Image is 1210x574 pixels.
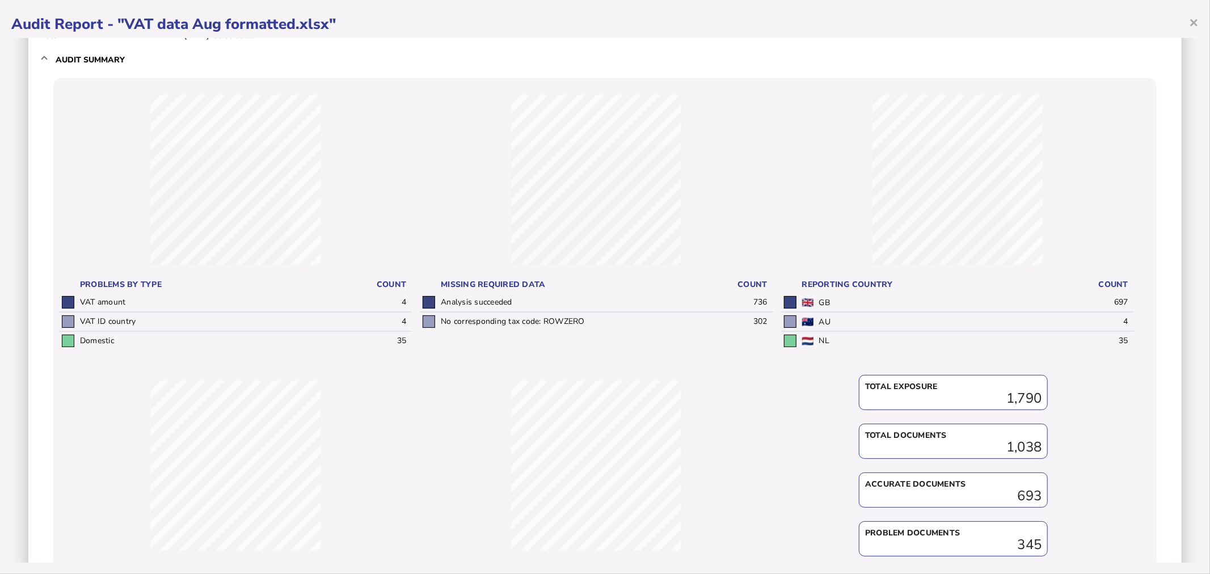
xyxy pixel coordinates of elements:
img: nl.png [802,337,813,345]
td: 35 [1069,331,1134,350]
td: Domestic [77,331,347,350]
th: Problems by type [77,276,347,293]
div: Total exposure [865,381,1042,392]
mat-expansion-panel-header: Audit summary [40,41,1170,78]
label: GB [819,297,830,308]
td: No corresponding tax code: ROWZERO [438,312,707,331]
th: Reporting country [799,276,1069,293]
td: 4 [1069,312,1134,331]
th: Count [708,276,773,293]
div: Accurate documents [865,479,1042,490]
h1: Audit Report - "VAT data Aug formatted.xlsx" [11,14,1199,34]
h3: Audit summary [56,54,125,65]
td: Analysis succeeded [438,293,707,312]
th: Missing required data [438,276,707,293]
th: Count [1069,276,1134,293]
img: au.png [802,318,813,326]
td: 4 [347,293,412,312]
th: Count [347,276,412,293]
td: 4 [347,312,412,331]
img: gb.png [802,298,813,307]
td: 35 [347,331,412,350]
td: VAT amount [77,293,347,312]
div: 345 [865,539,1042,550]
td: 697 [1069,293,1134,312]
div: 693 [865,490,1042,501]
td: 302 [708,312,773,331]
div: 1,790 [865,392,1042,404]
td: 736 [708,293,773,312]
label: NL [819,336,830,347]
div: Total documents [865,430,1042,441]
label: AU [819,316,831,327]
div: 1,038 [865,441,1042,453]
td: VAT ID country [77,312,347,331]
div: Problem documents [865,527,1042,539]
span: × [1189,11,1199,33]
